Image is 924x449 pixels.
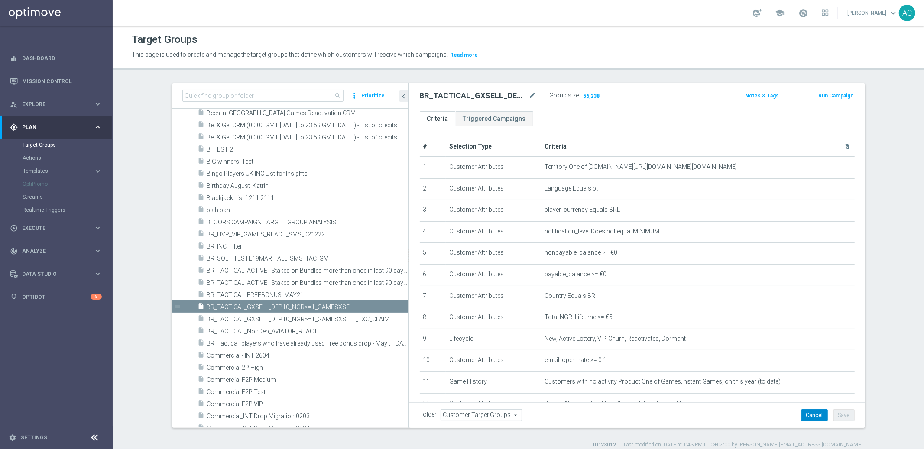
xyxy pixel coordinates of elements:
[198,169,205,179] i: insert_drive_file
[399,90,408,102] button: chevron_left
[10,70,102,93] div: Mission Control
[446,264,541,286] td: Customer Attributes
[94,167,102,175] i: keyboard_arrow_right
[400,92,408,100] i: chevron_left
[10,225,102,232] button: play_circle_outline Execute keyboard_arrow_right
[198,388,205,397] i: insert_drive_file
[10,271,102,278] button: Data Studio keyboard_arrow_right
[207,279,408,287] span: BR_TACTICAL_ACTIVE | Staked on Bundles more than once in last 90 days | Avg Normalised Bundles St...
[10,294,102,300] div: lightbulb Optibot 5
[833,409,855,421] button: Save
[545,292,596,300] span: Country Equals BR
[23,165,112,178] div: Templates
[593,441,616,449] label: ID: 23012
[10,47,102,70] div: Dashboard
[10,270,94,278] div: Data Studio
[10,224,94,232] div: Execute
[446,178,541,200] td: Customer Attributes
[207,316,408,323] span: BR_TACTICAL_GXSELL_DEP10_NGR&gt;=1_GAMESXSELL_EXC_CLAIM
[10,224,18,232] i: play_circle_outline
[545,228,660,235] span: notification_level Does not equal MINIMUM
[23,152,112,165] div: Actions
[420,307,446,329] td: 8
[545,378,781,385] span: Customers with no activity Product One of Games,Instant Games, on this year (to date)
[198,351,205,361] i: insert_drive_file
[23,168,94,174] div: Templates
[583,93,601,101] span: 56,238
[198,327,205,337] i: insert_drive_file
[10,101,102,108] div: person_search Explore keyboard_arrow_right
[22,249,94,254] span: Analyze
[198,230,205,240] i: insert_drive_file
[446,307,541,329] td: Customer Attributes
[456,111,533,126] a: Triggered Campaigns
[207,146,408,153] span: BI TEST 2
[545,163,737,171] span: Territory One of [DOMAIN_NAME][URL][DOMAIN_NAME][DOMAIN_NAME]
[10,293,18,301] i: lightbulb
[23,194,90,200] a: Streams
[545,271,607,278] span: payable_balance >= €0
[420,243,446,265] td: 5
[94,123,102,131] i: keyboard_arrow_right
[545,249,618,256] span: nonpayable_balance >= €0
[94,100,102,108] i: keyboard_arrow_right
[207,291,408,299] span: BR_TACTICAL_FREEBONUS_MAY21
[446,243,541,265] td: Customer Attributes
[207,158,408,165] span: BIG winners_Test
[23,142,90,149] a: Target Groups
[420,200,446,222] td: 3
[801,409,828,421] button: Cancel
[420,157,446,178] td: 1
[207,134,408,141] span: Bet &amp; Get CRM (00:00 GMT Monday 4th April to 23:59 GMT Sunday 10th April) - List of credits |...
[207,194,408,202] span: Blackjack List 1211 2111
[420,264,446,286] td: 6
[744,91,780,100] button: Notes & Tags
[23,168,102,174] button: Templates keyboard_arrow_right
[198,181,205,191] i: insert_drive_file
[207,413,408,420] span: Commercial_INT Drop Migration 0203
[207,122,408,129] span: Bet &amp; Get CRM (00:00 GMT Monday 28th March to 23:59 GMT Sunday 3rd April) - List of credits |...
[420,286,446,307] td: 7
[198,145,205,155] i: insert_drive_file
[545,206,620,213] span: player_currency Equals BRL
[446,221,541,243] td: Customer Attributes
[94,270,102,278] i: keyboard_arrow_right
[22,285,91,308] a: Optibot
[23,204,112,216] div: Realtime Triggers
[23,155,90,162] a: Actions
[94,247,102,255] i: keyboard_arrow_right
[10,55,102,62] button: equalizer Dashboard
[22,47,102,70] a: Dashboard
[23,207,90,213] a: Realtime Triggers
[198,303,205,313] i: insert_drive_file
[888,8,898,18] span: keyboard_arrow_down
[545,356,607,364] span: email_open_rate >= 0.1
[207,340,408,347] span: BR_Tactical_players who have already used Free bonus drop - May til August 2021
[198,278,205,288] i: insert_drive_file
[198,424,205,434] i: insert_drive_file
[207,207,408,214] span: blah bah
[207,401,408,408] span: Commercial F2P VIP
[334,92,341,99] span: search
[198,206,205,216] i: insert_drive_file
[545,185,598,192] span: Language Equals pt
[420,111,456,126] a: Criteria
[420,137,446,157] th: #
[449,50,479,60] button: Read more
[23,191,112,204] div: Streams
[198,291,205,300] i: insert_drive_file
[198,363,205,373] i: insert_drive_file
[23,139,112,152] div: Target Groups
[10,248,102,255] button: track_changes Analyze keyboard_arrow_right
[10,123,94,131] div: Plan
[446,371,541,393] td: Game History
[420,350,446,372] td: 10
[446,350,541,372] td: Customer Attributes
[10,124,102,131] button: gps_fixed Plan keyboard_arrow_right
[198,315,205,325] i: insert_drive_file
[817,91,854,100] button: Run Campaign
[198,400,205,410] i: insert_drive_file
